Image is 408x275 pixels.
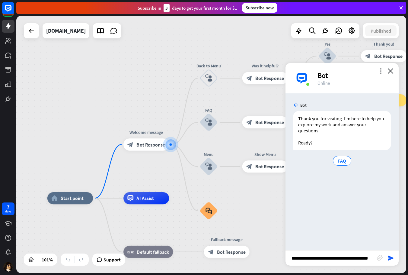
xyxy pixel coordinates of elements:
[137,249,169,255] span: Default fallback
[387,68,394,74] i: close
[387,254,394,262] i: send
[365,53,371,59] i: block_bot_response
[104,255,121,264] span: Support
[255,75,284,81] span: Bot Response
[136,195,154,201] span: AI Assist
[46,23,86,38] div: josemhernandez.com
[246,75,252,81] i: block_bot_response
[61,195,84,201] span: Start point
[317,80,391,86] div: Online
[255,119,284,125] span: Bot Response
[338,158,346,164] span: FAQ
[377,255,383,261] i: block_attachment
[255,163,284,170] span: Bot Response
[190,107,227,113] div: FAQ
[365,25,397,36] button: Published
[246,119,252,125] i: block_bot_response
[7,204,10,209] div: 7
[190,151,227,157] div: Menu
[190,63,227,69] div: Back to Menu
[40,255,55,264] div: 101%
[206,207,212,214] i: block_faq
[374,53,403,59] span: Bot Response
[51,195,58,201] i: home_2
[293,111,391,150] div: Thank you for visiting. I’m here to help you explore my work and answer your questions Ready?
[199,237,254,243] div: Fallback message
[2,202,14,215] a: 7 days
[136,141,165,147] span: Bot Response
[205,163,212,170] i: block_user_input
[205,119,212,126] i: block_user_input
[324,52,331,60] i: block_user_input
[5,2,23,21] button: Open LiveChat chat widget
[242,3,277,13] div: Subscribe now
[246,163,252,170] i: block_bot_response
[300,102,307,108] span: Bot
[237,63,292,69] div: Was it helpful?
[119,129,174,135] div: Welcome message
[317,71,391,80] div: Bot
[208,249,214,255] i: block_bot_response
[164,4,170,12] div: 3
[309,41,346,47] div: Yes
[217,249,246,255] span: Bot Response
[237,151,292,157] div: Show Menu
[378,68,384,74] i: more_vert
[127,249,134,255] i: block_fallback
[138,4,237,12] div: Subscribe in days to get your first month for $1
[5,209,11,214] div: days
[205,74,212,82] i: block_user_input
[127,141,133,147] i: block_bot_response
